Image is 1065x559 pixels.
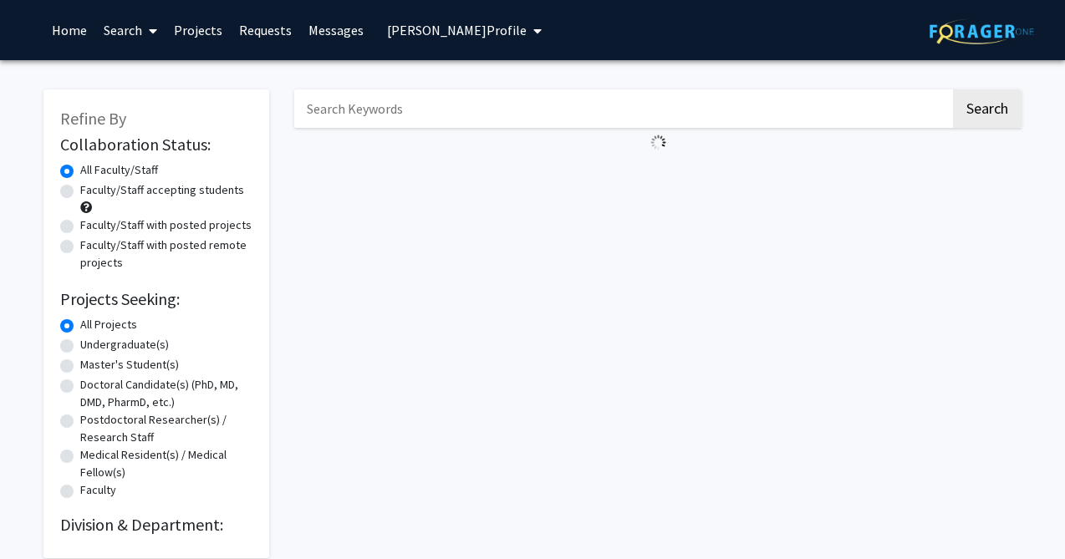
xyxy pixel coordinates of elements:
[80,161,158,179] label: All Faculty/Staff
[43,1,95,59] a: Home
[80,411,252,446] label: Postdoctoral Researcher(s) / Research Staff
[60,289,252,309] h2: Projects Seeking:
[231,1,300,59] a: Requests
[95,1,166,59] a: Search
[930,18,1034,44] img: ForagerOne Logo
[80,356,179,374] label: Master's Student(s)
[80,316,137,333] label: All Projects
[80,181,244,199] label: Faculty/Staff accepting students
[80,376,252,411] label: Doctoral Candidate(s) (PhD, MD, DMD, PharmD, etc.)
[80,446,252,481] label: Medical Resident(s) / Medical Fellow(s)
[294,157,1022,196] nav: Page navigation
[60,108,126,129] span: Refine By
[80,481,116,499] label: Faculty
[60,515,252,535] h2: Division & Department:
[953,89,1022,128] button: Search
[80,216,252,234] label: Faculty/Staff with posted projects
[80,236,252,272] label: Faculty/Staff with posted remote projects
[80,336,169,353] label: Undergraduate(s)
[166,1,231,59] a: Projects
[60,135,252,155] h2: Collaboration Status:
[644,128,673,157] img: Loading
[300,1,372,59] a: Messages
[387,22,527,38] span: [PERSON_NAME] Profile
[294,89,950,128] input: Search Keywords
